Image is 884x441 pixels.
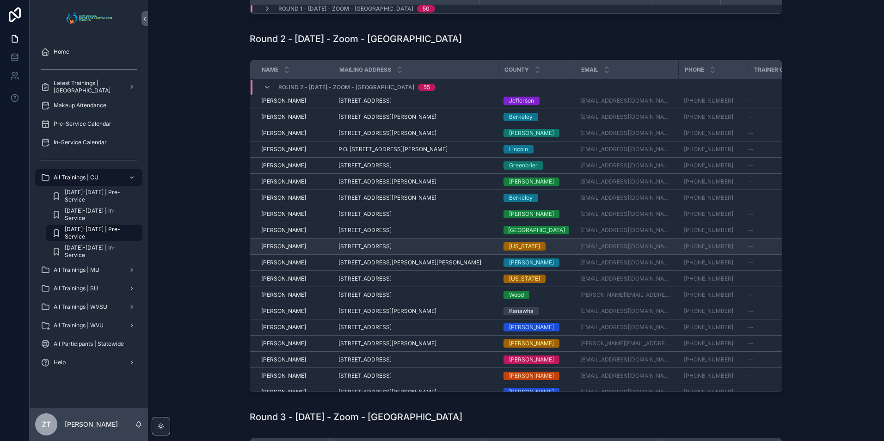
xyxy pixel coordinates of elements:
[338,113,492,121] a: [STREET_ADDRESS][PERSON_NAME]
[261,210,306,218] span: [PERSON_NAME]
[580,324,673,331] a: [EMAIL_ADDRESS][DOMAIN_NAME]
[54,120,111,128] span: Pre-Service Calendar
[54,266,99,274] span: All Trainings | MU
[684,275,742,282] a: [PHONE_NUMBER]
[261,194,327,202] a: [PERSON_NAME]
[580,291,673,299] a: [PERSON_NAME][EMAIL_ADDRESS][DOMAIN_NAME]
[35,79,142,95] a: Latest Trainings | [GEOGRAPHIC_DATA]
[338,324,392,331] span: [STREET_ADDRESS]
[754,66,809,73] span: Trainer Comments
[580,388,673,396] a: [EMAIL_ADDRESS][DOMAIN_NAME]
[338,340,436,347] span: [STREET_ADDRESS][PERSON_NAME]
[580,227,673,234] a: [EMAIL_ADDRESS][DOMAIN_NAME]
[580,178,673,185] a: [EMAIL_ADDRESS][DOMAIN_NAME]
[748,178,815,185] a: --
[261,372,327,380] a: [PERSON_NAME]
[338,243,392,250] span: [STREET_ADDRESS]
[262,66,278,73] span: Name
[261,324,306,331] span: [PERSON_NAME]
[509,275,540,283] div: [US_STATE]
[261,372,306,380] span: [PERSON_NAME]
[503,210,569,218] a: [PERSON_NAME]
[503,178,569,186] a: [PERSON_NAME]
[684,97,733,104] a: [PHONE_NUMBER]
[684,113,742,121] a: [PHONE_NUMBER]
[684,210,742,218] a: [PHONE_NUMBER]
[338,129,492,137] a: [STREET_ADDRESS][PERSON_NAME]
[684,291,733,299] a: [PHONE_NUMBER]
[684,146,742,153] a: [PHONE_NUMBER]
[503,194,569,202] a: Berkeley
[684,324,742,331] a: [PHONE_NUMBER]
[338,194,492,202] a: [STREET_ADDRESS][PERSON_NAME]
[261,356,306,363] span: [PERSON_NAME]
[503,129,569,137] a: [PERSON_NAME]
[748,324,754,331] span: --
[35,317,142,334] a: All Trainings | WVU
[748,259,754,266] span: --
[748,388,815,396] a: --
[748,307,815,315] a: --
[338,97,492,104] a: [STREET_ADDRESS]
[278,84,414,91] span: Round 2 - [DATE] - Zoom - [GEOGRAPHIC_DATA]
[748,340,815,347] a: --
[338,162,392,169] span: [STREET_ADDRESS]
[748,97,754,104] span: --
[684,162,733,169] a: [PHONE_NUMBER]
[748,97,815,104] a: --
[509,258,554,267] div: [PERSON_NAME]
[580,243,673,250] a: [EMAIL_ADDRESS][DOMAIN_NAME]
[580,210,673,218] a: [EMAIL_ADDRESS][DOMAIN_NAME]
[509,372,554,380] div: [PERSON_NAME]
[748,372,815,380] a: --
[503,307,569,315] a: Kanawha
[338,227,492,234] a: [STREET_ADDRESS]
[684,97,742,104] a: [PHONE_NUMBER]
[261,340,327,347] a: [PERSON_NAME]
[503,372,569,380] a: [PERSON_NAME]
[580,162,673,169] a: [EMAIL_ADDRESS][DOMAIN_NAME]
[261,227,327,234] a: [PERSON_NAME]
[261,146,327,153] a: [PERSON_NAME]
[54,174,98,181] span: All Trainings | CU
[580,113,673,121] a: [EMAIL_ADDRESS][DOMAIN_NAME]
[503,97,569,105] a: Jefferson
[338,291,492,299] a: [STREET_ADDRESS]
[54,303,107,311] span: All Trainings | WVSU
[684,388,733,396] a: [PHONE_NUMBER]
[581,66,598,73] span: Email
[509,97,534,105] div: Jefferson
[35,43,142,60] a: Home
[54,102,106,109] span: Makeup Attendance
[54,322,104,329] span: All Trainings | WVU
[338,372,392,380] span: [STREET_ADDRESS]
[684,227,742,234] a: [PHONE_NUMBER]
[684,291,742,299] a: [PHONE_NUMBER]
[35,299,142,315] a: All Trainings | WVSU
[509,161,538,170] div: Greenbrier
[580,372,673,380] a: [EMAIL_ADDRESS][DOMAIN_NAME]
[261,194,306,202] span: [PERSON_NAME]
[261,97,306,104] span: [PERSON_NAME]
[35,116,142,132] a: Pre-Service Calendar
[261,356,327,363] a: [PERSON_NAME]
[338,178,492,185] a: [STREET_ADDRESS][PERSON_NAME]
[54,139,107,146] span: In-Service Calendar
[261,113,306,121] span: [PERSON_NAME]
[35,336,142,352] a: All Participants | Statewide
[338,388,436,396] span: [STREET_ADDRESS][PERSON_NAME]
[580,340,673,347] a: [PERSON_NAME][EMAIL_ADDRESS][DOMAIN_NAME]
[503,145,569,153] a: Lincoln
[748,178,754,185] span: --
[35,280,142,297] a: All Trainings | SU
[261,243,327,250] a: [PERSON_NAME]
[65,207,133,222] span: [DATE]-[DATE] | In-Service
[684,194,742,202] a: [PHONE_NUMBER]
[338,210,492,218] a: [STREET_ADDRESS]
[580,194,673,202] a: [EMAIL_ADDRESS][DOMAIN_NAME]
[35,97,142,114] a: Makeup Attendance
[684,340,733,347] a: [PHONE_NUMBER]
